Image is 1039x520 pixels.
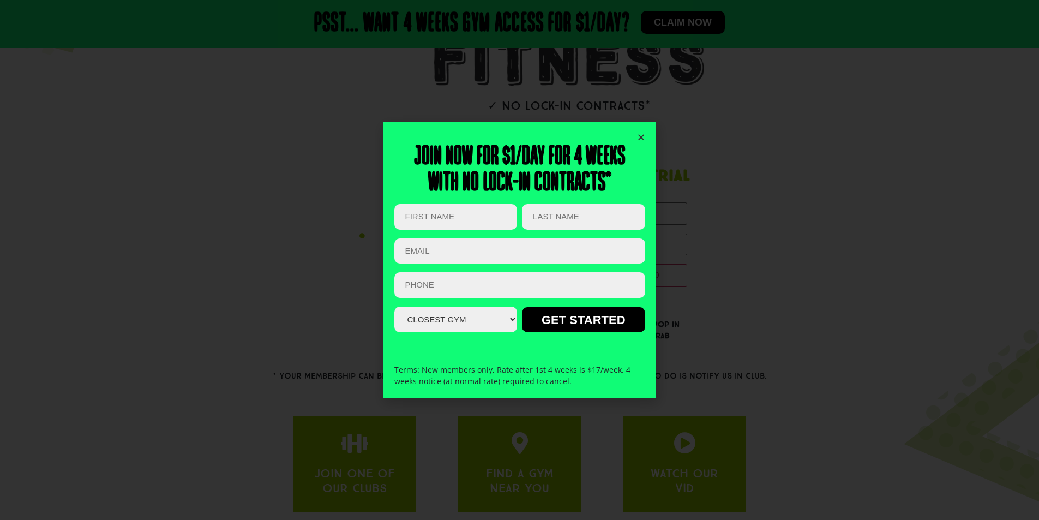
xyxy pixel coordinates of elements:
[394,144,645,196] h2: Join now for $1/day for 4 weeks With no lock-in contracts*
[394,204,517,230] input: FIRST NAME
[522,204,645,230] input: LAST NAME
[394,238,645,264] input: Email
[394,353,645,398] div: Terms: New members only, Rate after 1st 4 weeks is $17/week. 4 weeks notice (at normal rate) requ...
[637,133,645,141] a: Close
[522,307,645,332] input: GET STARTED
[394,272,645,298] input: PHONE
